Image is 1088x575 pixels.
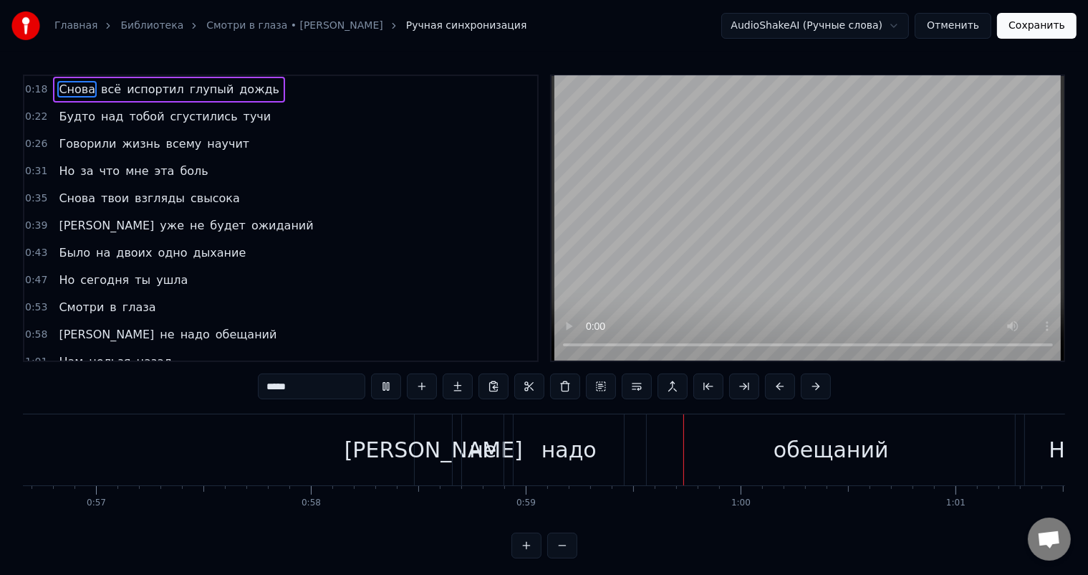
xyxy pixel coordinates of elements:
span: тучи [242,108,273,125]
div: обещаний [774,434,889,466]
span: 0:35 [25,191,47,206]
a: Открытый чат [1028,518,1071,561]
span: 0:31 [25,164,47,179]
div: 0:59 [516,498,536,509]
span: сегодня [79,272,130,288]
span: ожиданий [250,217,315,234]
button: Отменить [915,13,991,39]
span: за [79,163,95,179]
span: 0:47 [25,273,47,287]
span: испортил [125,81,186,98]
span: Смотри [57,299,105,315]
span: 0:22 [25,110,47,124]
span: 1:01 [25,355,47,369]
span: ушла [155,272,189,288]
nav: breadcrumb [54,19,526,33]
span: твои [100,190,130,206]
span: дождь [238,81,281,98]
span: 0:18 [25,82,47,97]
span: свысока [189,190,241,206]
span: что [98,163,122,179]
span: над [100,108,125,125]
span: 0:39 [25,219,47,233]
span: эта [153,163,176,179]
span: Снова [57,81,97,98]
span: глупый [188,81,236,98]
span: сгустились [169,108,239,125]
span: 0:53 [25,300,47,315]
span: Нам [57,353,85,370]
span: не [188,217,206,234]
span: будет [208,217,247,234]
span: Снова [57,190,97,206]
a: Главная [54,19,97,33]
span: Было [57,244,92,261]
span: боль [178,163,209,179]
div: надо [541,434,597,466]
span: всему [165,136,203,152]
span: взгляды [133,190,186,206]
span: Говорили [57,136,117,152]
div: [PERSON_NAME] [345,434,523,466]
a: Смотри в глаза • [PERSON_NAME] [206,19,383,33]
span: 0:26 [25,137,47,151]
div: 0:57 [87,498,106,509]
span: 0:58 [25,328,47,342]
span: научит [206,136,251,152]
div: не [469,434,496,466]
span: назад [135,353,173,370]
span: 0:43 [25,246,47,260]
div: 1:00 [731,498,751,509]
span: на [95,244,112,261]
span: одно [157,244,189,261]
span: ты [133,272,152,288]
img: youka [11,11,40,40]
button: Сохранить [997,13,1077,39]
span: двоих [115,244,153,261]
span: Будто [57,108,97,125]
span: уже [158,217,186,234]
span: [PERSON_NAME] [57,326,155,343]
span: нельзя [87,353,132,370]
span: всё [100,81,122,98]
div: 0:58 [302,498,321,509]
span: глаза [121,299,158,315]
span: надо [179,326,211,343]
span: не [158,326,175,343]
span: жизнь [120,136,161,152]
span: Ручная синхронизация [406,19,527,33]
span: тобой [127,108,165,125]
div: 1:01 [946,498,966,509]
span: [PERSON_NAME] [57,217,155,234]
span: в [108,299,117,315]
a: Библиотека [120,19,183,33]
span: мне [124,163,150,179]
span: дыхание [192,244,248,261]
span: Но [57,272,76,288]
span: обещаний [214,326,279,343]
span: Но [57,163,76,179]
